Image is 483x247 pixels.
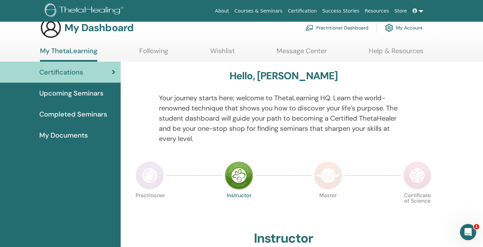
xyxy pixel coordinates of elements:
[385,20,423,35] a: My Account
[225,193,253,221] p: Instructor
[39,67,83,77] span: Certifications
[305,20,368,35] a: Practitioner Dashboard
[159,93,408,144] p: Your journey starts here; welcome to ThetaLearning HQ. Learn the world-renowned technique that sh...
[254,231,313,246] h2: Instructor
[229,70,338,82] h3: Hello, [PERSON_NAME]
[210,47,235,60] a: Wishlist
[362,5,392,17] a: Resources
[320,5,362,17] a: Success Stories
[39,109,107,119] span: Completed Seminars
[39,130,88,140] span: My Documents
[385,22,393,34] img: cog.svg
[232,5,285,17] a: Courses & Seminars
[139,47,168,60] a: Following
[136,193,164,221] p: Practitioner
[212,5,232,17] a: About
[45,3,126,19] img: logo.png
[305,25,314,31] img: chalkboard-teacher.svg
[314,161,342,190] img: Master
[369,47,423,60] a: Help & Resources
[225,161,253,190] img: Instructor
[460,224,476,240] iframe: Intercom live chat
[136,161,164,190] img: Practitioner
[403,193,431,221] p: Certificate of Science
[40,47,97,62] a: My ThetaLearning
[40,17,62,39] img: generic-user-icon.jpg
[474,224,479,229] span: 1
[285,5,319,17] a: Certification
[39,88,103,98] span: Upcoming Seminars
[277,47,327,60] a: Message Center
[392,5,410,17] a: Store
[314,193,342,221] p: Master
[64,22,134,34] h3: My Dashboard
[403,161,431,190] img: Certificate of Science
